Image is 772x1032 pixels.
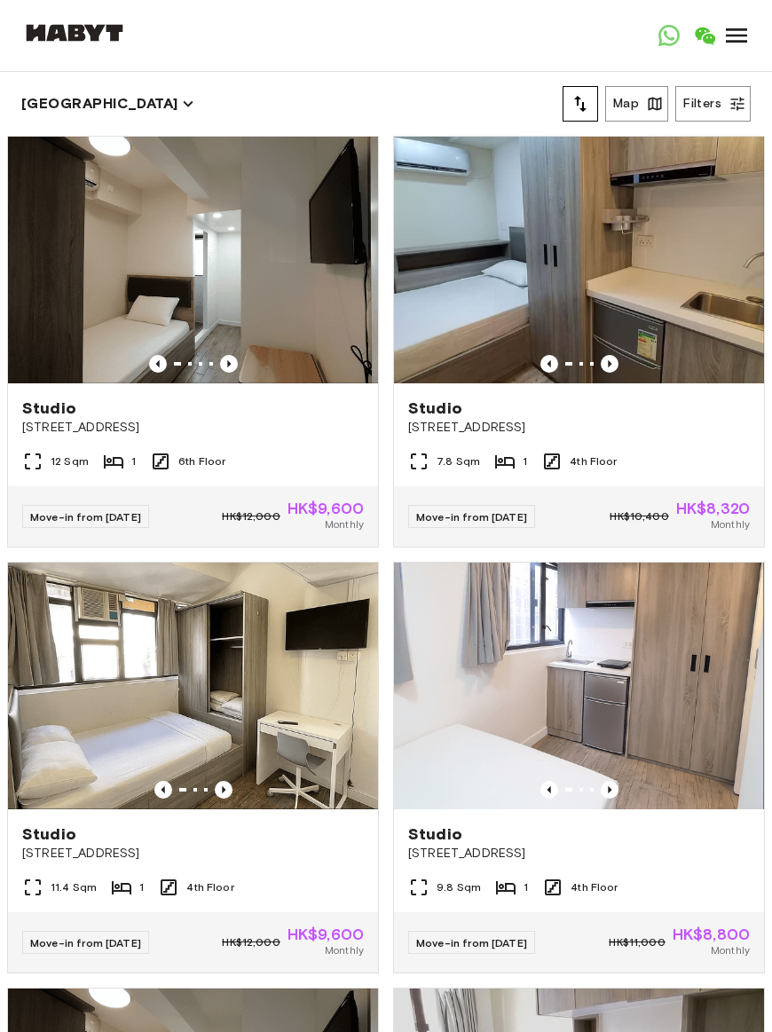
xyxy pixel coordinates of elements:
button: Previous image [215,781,232,799]
span: HK$8,320 [676,500,750,516]
button: Previous image [149,355,167,373]
span: 1 [131,453,136,469]
span: 11.4 Sqm [51,879,97,895]
span: Monthly [711,942,750,958]
span: HK$11,000 [609,934,665,950]
button: Map [605,86,668,122]
button: [GEOGRAPHIC_DATA] [21,91,194,116]
button: tune [563,86,598,122]
span: HK$12,000 [222,508,280,524]
button: Previous image [154,781,172,799]
span: 6th Floor [178,453,225,469]
span: Studio [22,823,76,845]
span: HK$10,400 [610,508,668,524]
button: Previous image [220,355,238,373]
a: Marketing picture of unit HK-01-067-021-01Previous imagePrevious imageStudio[STREET_ADDRESS]9.8 S... [393,562,765,973]
span: 9.8 Sqm [437,879,481,895]
span: HK$9,600 [288,926,364,942]
span: 1 [139,879,144,895]
span: Studio [22,398,76,419]
button: Previous image [540,355,558,373]
span: Monthly [325,942,364,958]
span: Move-in from [DATE] [416,510,527,524]
button: Filters [675,86,751,122]
span: [STREET_ADDRESS] [408,419,750,437]
span: 4th Floor [186,879,233,895]
span: [STREET_ADDRESS] [22,845,364,863]
span: Move-in from [DATE] [30,510,141,524]
button: Previous image [601,781,618,799]
span: 1 [523,453,527,469]
span: Move-in from [DATE] [30,936,141,949]
span: Studio [408,823,462,845]
span: HK$8,800 [673,926,750,942]
a: Marketing picture of unit HK-01-067-022-01Previous imagePrevious imageStudio[STREET_ADDRESS]11.4 ... [7,562,379,973]
span: [STREET_ADDRESS] [22,419,364,437]
a: Marketing picture of unit HK-01-067-024-01Previous imagePrevious imageStudio[STREET_ADDRESS]7.8 S... [393,136,765,548]
button: Previous image [540,781,558,799]
span: HK$12,000 [222,934,280,950]
span: Move-in from [DATE] [416,936,527,949]
span: 12 Sqm [51,453,89,469]
span: 4th Floor [570,453,617,469]
span: [STREET_ADDRESS] [408,845,750,863]
img: Marketing picture of unit HK-01-067-022-01 [8,563,378,809]
button: Previous image [601,355,618,373]
img: Marketing picture of unit HK-01-067-021-01 [394,563,764,809]
img: Habyt [21,24,128,42]
a: Marketing picture of unit HK-01-067-028-01Previous imagePrevious imageStudio[STREET_ADDRESS]12 Sq... [7,136,379,548]
span: 4th Floor [571,879,618,895]
span: HK$9,600 [288,500,364,516]
img: Marketing picture of unit HK-01-067-028-01 [8,137,378,383]
span: Monthly [711,516,750,532]
span: Studio [408,398,462,419]
span: 7.8 Sqm [437,453,480,469]
span: 1 [524,879,528,895]
span: Monthly [325,516,364,532]
img: Marketing picture of unit HK-01-067-024-01 [394,137,764,383]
